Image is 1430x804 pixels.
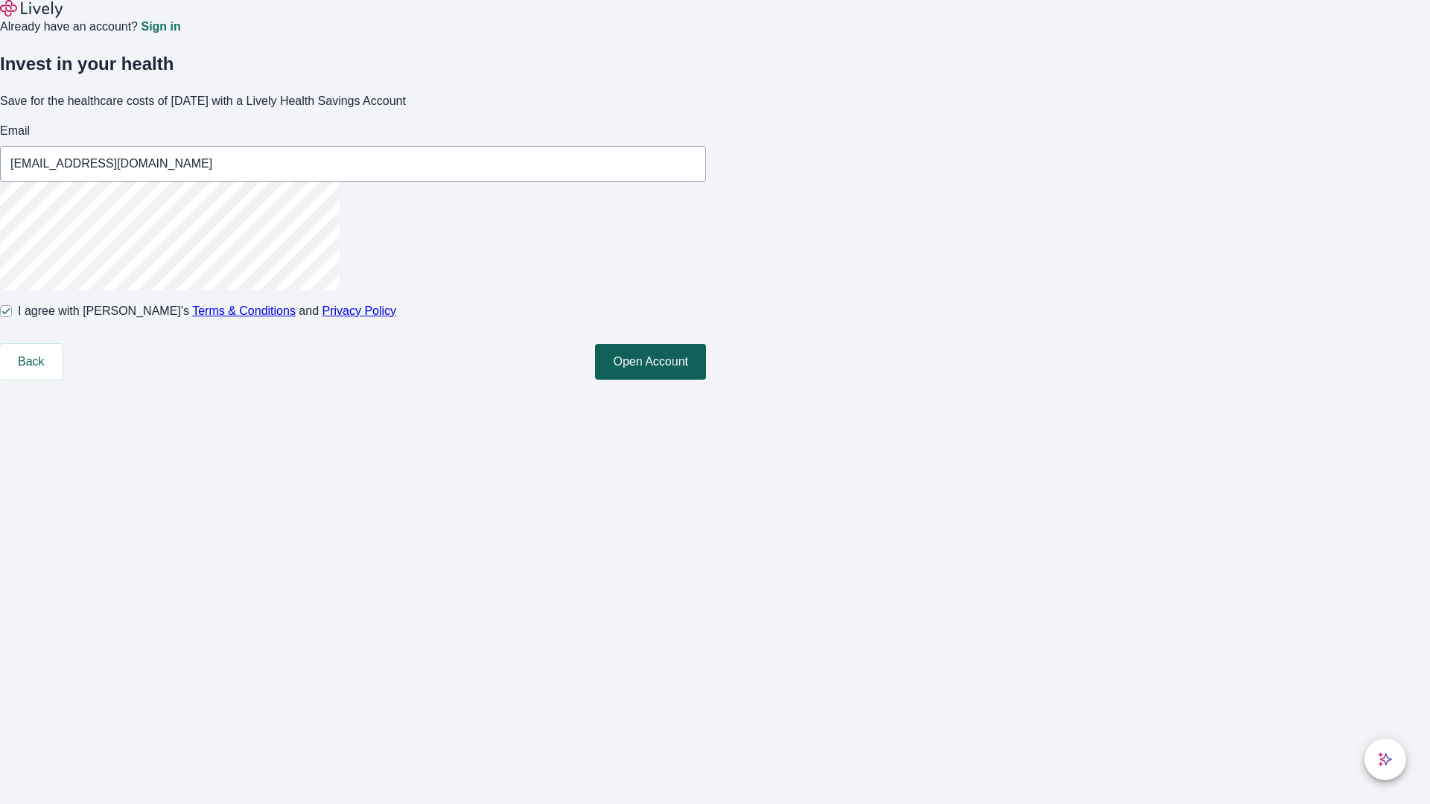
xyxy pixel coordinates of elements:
a: Terms & Conditions [192,304,296,317]
a: Privacy Policy [322,304,397,317]
span: I agree with [PERSON_NAME]’s and [18,302,396,320]
button: Open Account [595,344,706,380]
a: Sign in [141,21,180,33]
button: chat [1364,738,1406,780]
svg: Lively AI Assistant [1378,752,1393,767]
